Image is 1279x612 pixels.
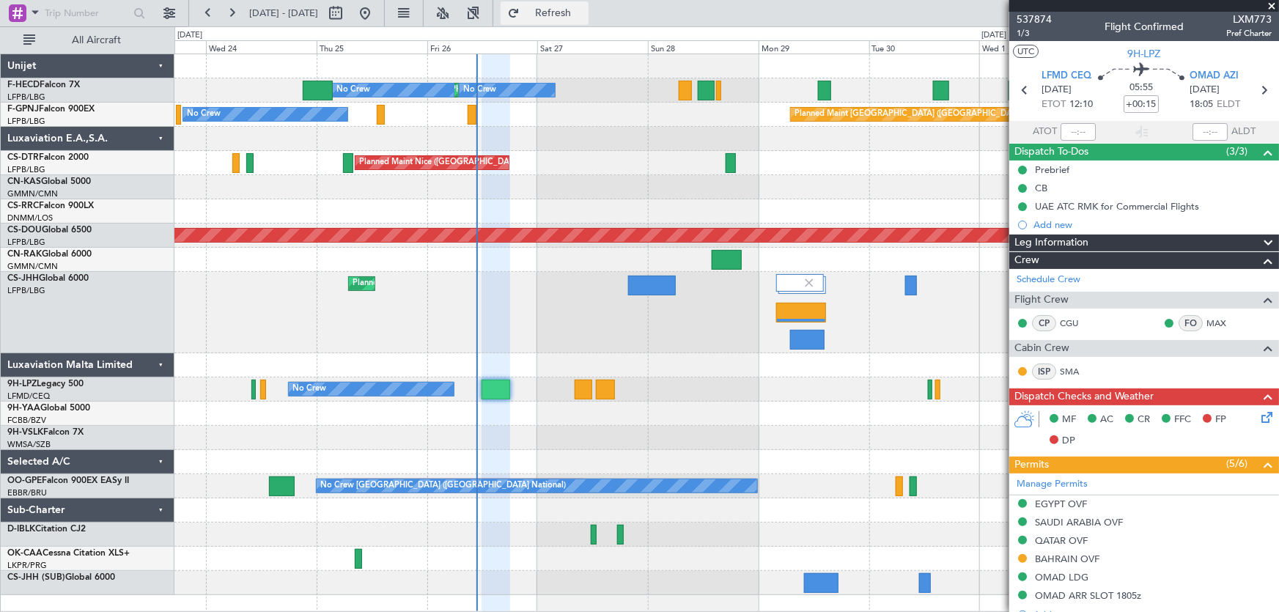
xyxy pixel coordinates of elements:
[7,560,47,571] a: LKPR/PRG
[1226,144,1247,159] span: (3/3)
[1035,163,1069,176] div: Prebrief
[1069,97,1093,112] span: 12:10
[759,40,869,54] div: Mon 29
[1014,252,1039,269] span: Crew
[1017,273,1080,287] a: Schedule Crew
[249,7,318,20] span: [DATE] - [DATE]
[353,273,583,295] div: Planned Maint [GEOGRAPHIC_DATA] ([GEOGRAPHIC_DATA])
[1014,144,1088,161] span: Dispatch To-Dos
[1033,125,1057,139] span: ATOT
[803,276,816,290] img: gray-close.svg
[1014,292,1069,309] span: Flight Crew
[7,476,129,485] a: OO-GPEFalcon 900EX EASy II
[7,250,42,259] span: CN-RAK
[1035,516,1123,528] div: SAUDI ARABIA OVF
[1035,571,1088,583] div: OMAD LDG
[336,79,370,101] div: No Crew
[45,2,129,24] input: Trip Number
[1190,69,1239,84] span: OMAD AZI
[427,40,538,54] div: Fri 26
[7,573,115,582] a: CS-JHH (SUB)Global 6000
[7,285,45,296] a: LFPB/LBG
[7,105,95,114] a: F-GPNJFalcon 900EX
[7,428,84,437] a: 9H-VSLKFalcon 7X
[1035,182,1047,194] div: CB
[501,1,589,25] button: Refresh
[1206,317,1239,330] a: MAX
[7,274,89,283] a: CS-JHHGlobal 6000
[1138,413,1150,427] span: CR
[7,549,43,558] span: OK-CAA
[7,274,39,283] span: CS-JHH
[1226,456,1247,471] span: (5/6)
[292,378,326,400] div: No Crew
[1032,364,1056,380] div: ISP
[1226,27,1272,40] span: Pref Charter
[523,8,584,18] span: Refresh
[7,415,46,426] a: FCBB/BZV
[7,153,89,162] a: CS-DTRFalcon 2000
[7,164,45,175] a: LFPB/LBG
[206,40,317,54] div: Wed 24
[7,476,42,485] span: OO-GPE
[981,29,1006,42] div: [DATE]
[1035,534,1088,547] div: QATAR OVF
[7,380,84,388] a: 9H-LPZLegacy 500
[869,40,980,54] div: Tue 30
[1060,317,1093,330] a: CGU
[1060,365,1093,378] a: SMA
[1017,27,1052,40] span: 1/3
[1190,83,1220,97] span: [DATE]
[38,35,155,45] span: All Aircraft
[7,525,35,534] span: D-IBLK
[795,103,1025,125] div: Planned Maint [GEOGRAPHIC_DATA] ([GEOGRAPHIC_DATA])
[463,79,497,101] div: No Crew
[7,105,39,114] span: F-GPNJ
[7,404,90,413] a: 9H-YAAGlobal 5000
[7,439,51,450] a: WMSA/SZB
[1174,413,1191,427] span: FFC
[7,116,45,127] a: LFPB/LBG
[7,250,92,259] a: CN-RAKGlobal 6000
[7,177,91,186] a: CN-KASGlobal 5000
[1014,388,1154,405] span: Dispatch Checks and Weather
[1017,477,1088,492] a: Manage Permits
[7,549,130,558] a: OK-CAACessna Citation XLS+
[1042,97,1066,112] span: ETOT
[7,202,39,210] span: CS-RRC
[1129,81,1153,95] span: 05:55
[1215,413,1226,427] span: FP
[7,391,50,402] a: LFMD/CEQ
[7,487,47,498] a: EBBR/BRU
[7,188,58,199] a: GMMN/CMN
[359,152,523,174] div: Planned Maint Nice ([GEOGRAPHIC_DATA])
[7,380,37,388] span: 9H-LPZ
[7,153,39,162] span: CS-DTR
[1042,83,1072,97] span: [DATE]
[7,177,41,186] span: CN-KAS
[7,261,58,272] a: GMMN/CMN
[1226,12,1272,27] span: LXM773
[1190,97,1213,112] span: 18:05
[1035,589,1141,602] div: OMAD ARR SLOT 1805z
[7,81,80,89] a: F-HECDFalcon 7X
[1062,434,1075,449] span: DP
[1014,340,1069,357] span: Cabin Crew
[1100,413,1113,427] span: AC
[537,40,648,54] div: Sat 27
[7,573,65,582] span: CS-JHH (SUB)
[1105,20,1184,35] div: Flight Confirmed
[1128,46,1161,62] span: 9H-LPZ
[648,40,759,54] div: Sun 28
[1035,498,1087,510] div: EGYPT OVF
[7,428,43,437] span: 9H-VSLK
[177,29,202,42] div: [DATE]
[1062,413,1076,427] span: MF
[1017,12,1052,27] span: 537874
[187,103,221,125] div: No Crew
[1032,315,1056,331] div: CP
[1179,315,1203,331] div: FO
[1014,457,1049,473] span: Permits
[7,92,45,103] a: LFPB/LBG
[1014,235,1088,251] span: Leg Information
